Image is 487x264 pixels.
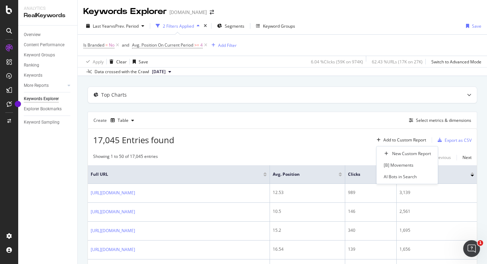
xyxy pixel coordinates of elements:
div: Keywords [24,72,42,79]
div: and [122,42,129,48]
button: Export as CSV [435,134,472,146]
div: Next [462,154,472,160]
div: 340 [348,227,394,234]
div: [B] Movements [384,162,413,168]
div: 12.53 [273,189,342,196]
span: Last Year [93,23,111,29]
span: Clicks [348,171,380,178]
a: Ranking [24,62,72,69]
div: 139 [348,246,394,252]
span: Segments [225,23,244,29]
div: 6.04 % Clicks ( 59K on 974K ) [311,59,363,65]
button: [DATE] [149,68,174,76]
a: [URL][DOMAIN_NAME] [91,189,135,196]
div: 2 Filters Applied [163,23,194,29]
button: Last YearvsPrev. Period [83,20,147,32]
div: Keyword Groups [263,23,295,29]
button: Add Filter [209,41,237,49]
div: 62.43 % URLs ( 17K on 27K ) [372,59,423,65]
div: Save [472,23,481,29]
button: Save [130,56,148,67]
span: 1 [478,240,483,246]
div: More Reports [24,82,49,89]
div: New Custom Report [392,151,431,157]
a: Explorer Bookmarks [24,105,72,113]
a: Overview [24,31,72,39]
div: Keyword Sampling [24,119,60,126]
div: 16.54 [273,246,342,252]
div: Showing 1 to 50 of 17,045 entries [93,153,158,162]
div: Clear [116,59,127,65]
a: Keywords [24,72,72,79]
div: times [202,22,208,29]
div: Data crossed with the Crawl [95,69,149,75]
button: Next [462,153,472,162]
div: Content Performance [24,41,64,49]
a: [URL][DOMAIN_NAME] [91,227,135,234]
a: [URL][DOMAIN_NAME] [91,246,135,253]
div: Table [118,118,128,123]
div: Keywords Explorer [24,95,59,103]
div: 3,139 [399,189,474,196]
div: Previous [434,154,451,160]
span: 17,045 Entries found [93,134,174,146]
div: Save [139,59,148,65]
div: 15.2 [273,227,342,234]
div: 1,656 [399,246,474,252]
div: Ranking [24,62,39,69]
div: Add Filter [218,42,237,48]
a: More Reports [24,82,65,89]
div: RealKeywords [24,12,72,20]
button: Select metrics & dimensions [406,116,471,125]
button: Clear [107,56,127,67]
span: 2025 Aug. 2nd [152,69,166,75]
button: Table [108,115,137,126]
span: Is Branded [83,42,104,48]
a: Content Performance [24,41,72,49]
div: 10.5 [273,208,342,215]
div: 1,695 [399,227,474,234]
div: Apply [93,59,104,65]
span: vs Prev. Period [111,23,139,29]
div: Analytics [24,6,72,12]
button: Segments [214,20,247,32]
div: Switch to Advanced Mode [431,59,481,65]
div: AI Bots in Search [384,174,417,180]
div: Create [93,115,137,126]
iframe: Intercom live chat [463,240,480,257]
button: Add to Custom Report [374,134,426,146]
div: 2,561 [399,208,474,215]
span: Avg. Position On Current Period [132,42,193,48]
div: arrow-right-arrow-left [210,10,214,15]
span: No [109,40,114,50]
a: [URL][DOMAIN_NAME] [91,208,135,215]
a: Keyword Groups [24,51,72,59]
div: Select metrics & dimensions [416,117,471,123]
button: Switch to Advanced Mode [429,56,481,67]
a: Keywords Explorer [24,95,72,103]
span: 4 [200,40,203,50]
div: Keyword Groups [24,51,55,59]
button: Keyword Groups [253,20,298,32]
div: 989 [348,189,394,196]
span: Avg. Position [273,171,328,178]
div: Add to Custom Report [383,138,426,142]
div: Explorer Bookmarks [24,105,62,113]
span: Full URL [91,171,253,178]
div: Top Charts [101,91,127,98]
button: 2 Filters Applied [153,20,202,32]
button: Previous [434,153,451,162]
div: Keywords Explorer [83,6,167,18]
div: Export as CSV [445,137,472,143]
a: Keyword Sampling [24,119,72,126]
div: Overview [24,31,41,39]
div: [DOMAIN_NAME] [169,9,207,16]
button: Save [463,20,481,32]
span: >= [194,42,199,48]
div: 146 [348,208,394,215]
div: Tooltip anchor [15,101,21,107]
button: Apply [83,56,104,67]
span: = [105,42,108,48]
